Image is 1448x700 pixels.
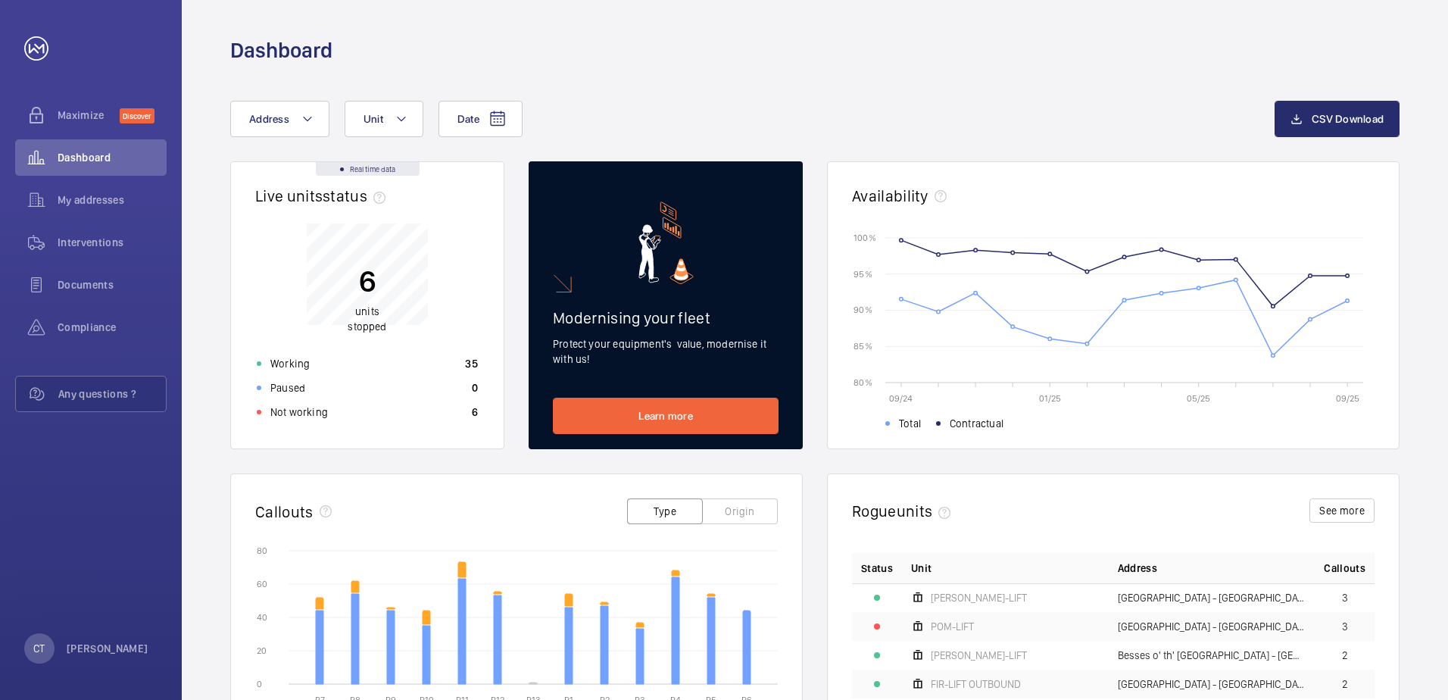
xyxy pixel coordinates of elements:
[348,320,386,333] span: stopped
[931,679,1021,689] span: FIR-LIFT OUTBOUND
[348,304,386,334] p: units
[1118,650,1306,661] span: Besses o' th' [GEOGRAPHIC_DATA] - [GEOGRAPHIC_DATA] o' th' [GEOGRAPHIC_DATA],
[1118,592,1306,603] span: [GEOGRAPHIC_DATA] - [GEOGRAPHIC_DATA],
[33,641,45,656] p: CT
[889,393,913,404] text: 09/24
[1118,679,1306,689] span: [GEOGRAPHIC_DATA] - [GEOGRAPHIC_DATA],
[257,612,267,623] text: 40
[861,561,893,576] p: Status
[270,405,328,420] p: Not working
[931,592,1027,603] span: [PERSON_NAME]-LIFT
[854,268,872,279] text: 95 %
[257,645,267,656] text: 20
[627,498,703,524] button: Type
[364,113,383,125] span: Unit
[249,113,289,125] span: Address
[270,356,310,371] p: Working
[257,579,267,589] text: 60
[257,679,262,689] text: 0
[1324,561,1365,576] span: Callouts
[702,498,778,524] button: Origin
[58,108,120,123] span: Maximize
[911,561,932,576] span: Unit
[345,101,423,137] button: Unit
[255,502,314,521] h2: Callouts
[465,356,478,371] p: 35
[852,186,928,205] h2: Availability
[255,186,392,205] h2: Live units
[1342,679,1348,689] span: 2
[58,277,167,292] span: Documents
[1342,650,1348,661] span: 2
[852,502,956,520] h2: Rogue
[1039,393,1061,404] text: 01/25
[67,641,148,656] p: [PERSON_NAME]
[638,202,694,284] img: marketing-card.svg
[1118,561,1157,576] span: Address
[1309,498,1375,523] button: See more
[899,416,921,431] span: Total
[1187,393,1210,404] text: 05/25
[553,308,779,327] h2: Modernising your fleet
[950,416,1003,431] span: Contractual
[854,377,872,387] text: 80 %
[438,101,523,137] button: Date
[1275,101,1400,137] button: CSV Download
[58,386,166,402] span: Any questions ?
[230,36,332,64] h1: Dashboard
[1336,393,1359,404] text: 09/25
[58,150,167,165] span: Dashboard
[553,398,779,434] a: Learn more
[257,545,267,556] text: 80
[1118,621,1306,632] span: [GEOGRAPHIC_DATA] - [GEOGRAPHIC_DATA],
[931,650,1027,661] span: [PERSON_NAME]-LIFT
[553,336,779,367] p: Protect your equipment's value, modernise it with us!
[854,305,872,315] text: 90 %
[854,232,876,242] text: 100 %
[58,192,167,208] span: My addresses
[58,320,167,335] span: Compliance
[457,113,479,125] span: Date
[348,262,386,300] p: 6
[931,621,974,632] span: POM-LIFT
[1342,592,1348,603] span: 3
[897,502,957,520] span: units
[1342,621,1348,632] span: 3
[323,186,392,205] span: status
[58,235,167,250] span: Interventions
[270,380,305,395] p: Paused
[120,108,154,123] span: Discover
[316,162,420,176] div: Real time data
[472,405,478,420] p: 6
[472,380,478,395] p: 0
[854,341,872,352] text: 85 %
[230,101,329,137] button: Address
[1312,113,1384,125] span: CSV Download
